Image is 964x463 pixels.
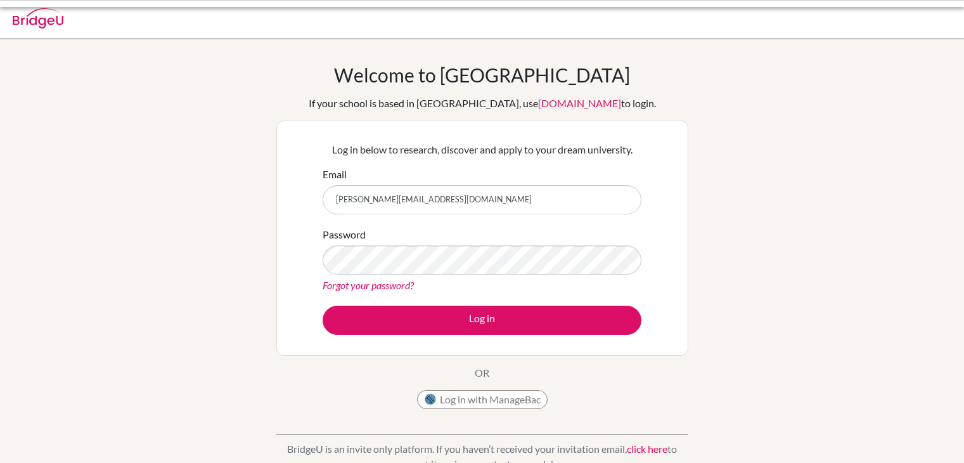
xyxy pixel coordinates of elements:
a: [DOMAIN_NAME] [538,97,621,109]
a: Forgot your password? [323,279,414,291]
label: Password [323,227,366,242]
button: Log in with ManageBac [417,390,548,409]
div: If your school is based in [GEOGRAPHIC_DATA], use to login. [309,96,656,111]
button: Log in [323,306,641,335]
a: click here [627,443,667,455]
label: Email [323,167,347,182]
p: OR [475,365,489,381]
p: Log in below to research, discover and apply to your dream university. [323,142,641,157]
h1: Welcome to [GEOGRAPHIC_DATA] [334,63,630,86]
img: Bridge-U [13,8,63,29]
